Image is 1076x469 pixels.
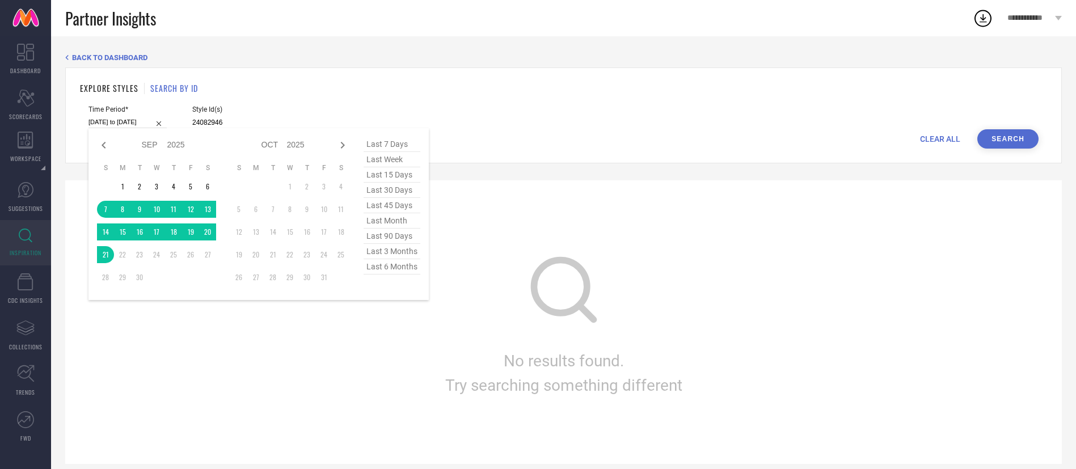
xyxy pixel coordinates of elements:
[315,269,332,286] td: Fri Oct 31 2025
[131,178,148,195] td: Tue Sep 02 2025
[247,223,264,240] td: Mon Oct 13 2025
[332,223,349,240] td: Sat Oct 18 2025
[264,163,281,172] th: Tuesday
[247,246,264,263] td: Mon Oct 20 2025
[97,269,114,286] td: Sun Sep 28 2025
[281,246,298,263] td: Wed Oct 22 2025
[332,178,349,195] td: Sat Oct 04 2025
[298,223,315,240] td: Thu Oct 16 2025
[364,198,420,213] span: last 45 days
[131,269,148,286] td: Tue Sep 30 2025
[230,201,247,218] td: Sun Oct 05 2025
[199,178,216,195] td: Sat Sep 06 2025
[315,201,332,218] td: Fri Oct 10 2025
[364,152,420,167] span: last week
[131,163,148,172] th: Tuesday
[165,163,182,172] th: Thursday
[131,223,148,240] td: Tue Sep 16 2025
[182,246,199,263] td: Fri Sep 26 2025
[315,246,332,263] td: Fri Oct 24 2025
[165,246,182,263] td: Thu Sep 25 2025
[364,259,420,274] span: last 6 months
[97,246,114,263] td: Sun Sep 21 2025
[281,223,298,240] td: Wed Oct 15 2025
[920,134,960,143] span: CLEAR ALL
[364,167,420,183] span: last 15 days
[364,229,420,244] span: last 90 days
[88,116,167,128] input: Select time period
[230,163,247,172] th: Sunday
[97,163,114,172] th: Sunday
[65,53,1062,62] div: Back TO Dashboard
[281,178,298,195] td: Wed Oct 01 2025
[148,163,165,172] th: Wednesday
[10,248,41,257] span: INSPIRATION
[315,178,332,195] td: Fri Oct 03 2025
[9,343,43,351] span: COLLECTIONS
[230,269,247,286] td: Sun Oct 26 2025
[192,105,357,113] span: Style Id(s)
[315,223,332,240] td: Fri Oct 17 2025
[332,246,349,263] td: Sat Oct 25 2025
[9,204,43,213] span: SUGGESTIONS
[10,66,41,75] span: DASHBOARD
[165,223,182,240] td: Thu Sep 18 2025
[114,163,131,172] th: Monday
[97,138,111,152] div: Previous month
[182,201,199,218] td: Fri Sep 12 2025
[9,112,43,121] span: SCORECARDS
[192,116,357,129] input: Enter comma separated style ids e.g. 12345, 67890
[364,244,420,259] span: last 3 months
[97,223,114,240] td: Sun Sep 14 2025
[148,178,165,195] td: Wed Sep 03 2025
[88,105,167,113] span: Time Period*
[332,201,349,218] td: Sat Oct 11 2025
[114,223,131,240] td: Mon Sep 15 2025
[182,223,199,240] td: Fri Sep 19 2025
[80,82,138,94] h1: EXPLORE STYLES
[504,352,624,370] span: No results found.
[114,246,131,263] td: Mon Sep 22 2025
[247,163,264,172] th: Monday
[165,201,182,218] td: Thu Sep 11 2025
[114,201,131,218] td: Mon Sep 08 2025
[298,163,315,172] th: Thursday
[199,223,216,240] td: Sat Sep 20 2025
[20,434,31,442] span: FWD
[977,129,1039,149] button: Search
[247,269,264,286] td: Mon Oct 27 2025
[199,201,216,218] td: Sat Sep 13 2025
[364,213,420,229] span: last month
[247,201,264,218] td: Mon Oct 06 2025
[332,163,349,172] th: Saturday
[445,376,682,395] span: Try searching something different
[148,223,165,240] td: Wed Sep 17 2025
[114,269,131,286] td: Mon Sep 29 2025
[8,296,43,305] span: CDC INSIGHTS
[298,246,315,263] td: Thu Oct 23 2025
[230,223,247,240] td: Sun Oct 12 2025
[364,183,420,198] span: last 30 days
[165,178,182,195] td: Thu Sep 04 2025
[97,201,114,218] td: Sun Sep 07 2025
[264,223,281,240] td: Tue Oct 14 2025
[72,53,147,62] span: BACK TO DASHBOARD
[281,163,298,172] th: Wednesday
[264,269,281,286] td: Tue Oct 28 2025
[182,178,199,195] td: Fri Sep 05 2025
[131,201,148,218] td: Tue Sep 09 2025
[131,246,148,263] td: Tue Sep 23 2025
[199,163,216,172] th: Saturday
[10,154,41,163] span: WORKSPACE
[298,201,315,218] td: Thu Oct 09 2025
[199,246,216,263] td: Sat Sep 27 2025
[264,201,281,218] td: Tue Oct 07 2025
[364,137,420,152] span: last 7 days
[298,178,315,195] td: Thu Oct 02 2025
[150,82,198,94] h1: SEARCH BY ID
[264,246,281,263] td: Tue Oct 21 2025
[148,246,165,263] td: Wed Sep 24 2025
[281,201,298,218] td: Wed Oct 08 2025
[281,269,298,286] td: Wed Oct 29 2025
[315,163,332,172] th: Friday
